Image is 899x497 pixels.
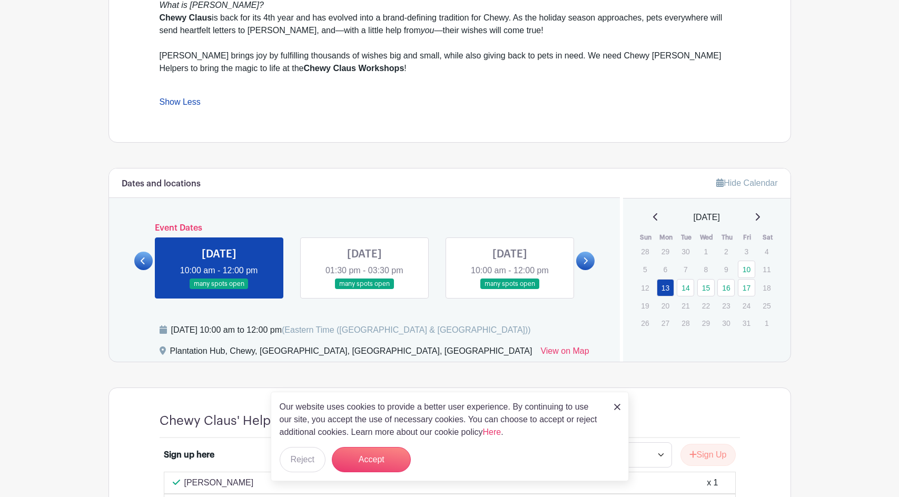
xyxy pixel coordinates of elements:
[738,261,755,278] a: 10
[717,315,735,331] p: 30
[677,315,694,331] p: 28
[160,49,740,87] div: [PERSON_NAME] brings joy by fulfilling thousands of wishes big and small, while also giving back ...
[737,232,758,243] th: Fri
[717,297,735,314] p: 23
[303,64,404,73] strong: Chewy Claus Workshops
[164,449,214,461] div: Sign up here
[282,325,531,334] span: (Eastern Time ([GEOGRAPHIC_DATA] & [GEOGRAPHIC_DATA]))
[540,345,589,362] a: View on Map
[636,297,654,314] p: 19
[153,223,577,233] h6: Event Dates
[758,280,775,296] p: 18
[677,297,694,314] p: 21
[677,243,694,260] p: 30
[657,315,674,331] p: 27
[717,232,737,243] th: Thu
[636,232,656,243] th: Sun
[280,401,603,439] p: Our website uses cookies to provide a better user experience. By continuing to use our site, you ...
[184,476,254,489] p: [PERSON_NAME]
[694,211,720,224] span: [DATE]
[697,279,715,296] a: 15
[758,261,775,277] p: 11
[280,447,325,472] button: Reject
[614,404,620,410] img: close_button-5f87c8562297e5c2d7936805f587ecaba9071eb48480494691a3f1689db116b3.svg
[656,232,677,243] th: Mon
[757,232,778,243] th: Sat
[697,297,715,314] p: 22
[758,243,775,260] p: 4
[717,243,735,260] p: 2
[657,279,674,296] a: 13
[697,315,715,331] p: 29
[636,280,654,296] p: 12
[483,428,501,436] a: Here
[680,444,736,466] button: Sign Up
[171,324,531,336] div: [DATE] 10:00 am to 12:00 pm
[738,315,755,331] p: 31
[636,243,654,260] p: 28
[738,279,755,296] a: 17
[332,447,411,472] button: Accept
[716,178,777,187] a: Hide Calendar
[697,261,715,277] p: 8
[160,413,289,429] h4: Chewy Claus' Helpers
[738,243,755,260] p: 3
[677,279,694,296] a: 14
[657,243,674,260] p: 29
[758,297,775,314] p: 25
[697,232,717,243] th: Wed
[636,261,654,277] p: 5
[738,297,755,314] p: 24
[657,261,674,277] p: 6
[122,179,201,189] h6: Dates and locations
[657,297,674,314] p: 20
[717,261,735,277] p: 9
[697,243,715,260] p: 1
[677,261,694,277] p: 7
[758,315,775,331] p: 1
[421,26,443,35] em: you—
[636,315,654,331] p: 26
[707,476,718,489] div: x 1
[160,97,201,111] a: Show Less
[170,345,532,362] div: Plantation Hub, Chewy, [GEOGRAPHIC_DATA], [GEOGRAPHIC_DATA], [GEOGRAPHIC_DATA]
[160,13,212,22] strong: Chewy Claus
[717,279,735,296] a: 16
[160,1,264,9] em: What is [PERSON_NAME]?
[676,232,697,243] th: Tue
